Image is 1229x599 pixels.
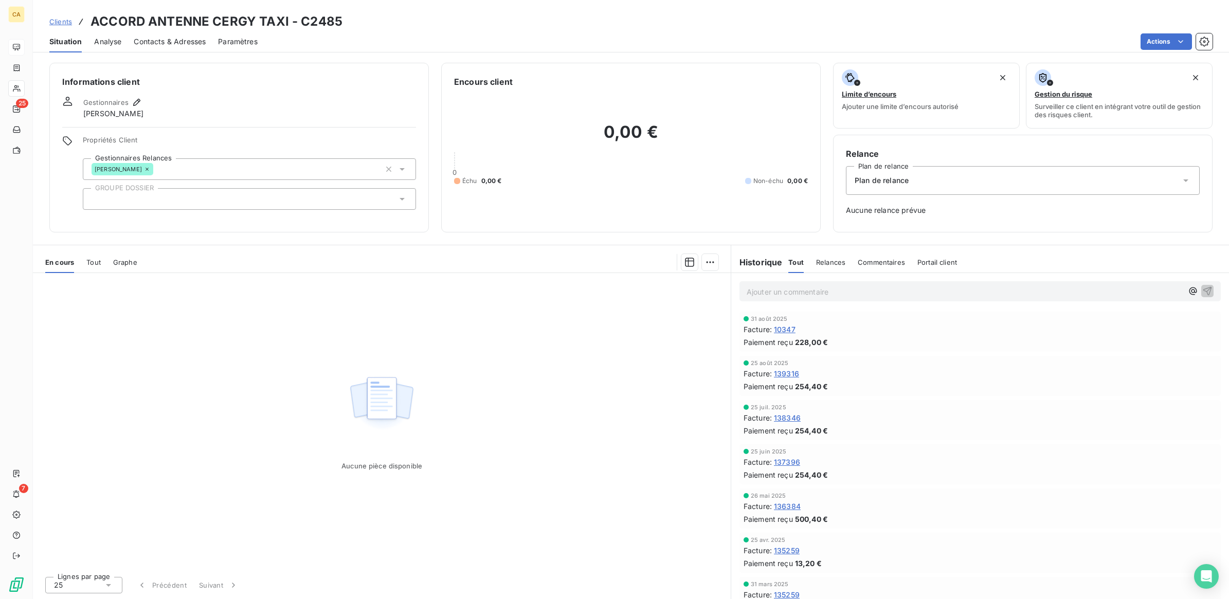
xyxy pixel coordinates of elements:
span: Analyse [94,37,121,47]
span: Portail client [917,258,957,266]
span: 500,40 € [795,514,828,524]
span: Aucune relance prévue [846,205,1200,215]
div: CA [8,6,25,23]
span: Ajouter une limite d’encours autorisé [842,102,959,111]
span: Paiement reçu [744,469,793,480]
span: Situation [49,37,82,47]
span: 25 [16,99,28,108]
input: Ajouter une valeur [92,194,100,204]
span: Paiement reçu [744,425,793,436]
span: 254,40 € [795,381,828,392]
span: 31 mars 2025 [751,581,789,587]
a: Clients [49,16,72,27]
h6: Historique [731,256,783,268]
span: 25 avr. 2025 [751,537,786,543]
h6: Encours client [454,76,513,88]
span: Non-échu [753,176,783,186]
span: 254,40 € [795,469,828,480]
span: Tout [788,258,804,266]
button: Limite d’encoursAjouter une limite d’encours autorisé [833,63,1020,129]
span: Contacts & Adresses [134,37,206,47]
span: Paiement reçu [744,337,793,348]
input: Ajouter une valeur [153,165,161,174]
img: Empty state [349,371,414,435]
span: Facture : [744,412,772,423]
span: 25 [54,580,63,590]
span: Paiement reçu [744,514,793,524]
span: 0,00 € [481,176,502,186]
span: 0 [453,168,457,176]
span: Facture : [744,368,772,379]
span: Paiement reçu [744,558,793,569]
span: 10347 [774,324,796,335]
img: Logo LeanPay [8,576,25,593]
span: 0,00 € [787,176,808,186]
span: Facture : [744,545,772,556]
span: Échu [462,176,477,186]
span: [PERSON_NAME] [95,166,142,172]
span: Limite d’encours [842,90,896,98]
button: Actions [1141,33,1192,50]
div: Open Intercom Messenger [1194,564,1219,589]
span: Facture : [744,324,772,335]
span: 254,40 € [795,425,828,436]
span: Graphe [113,258,137,266]
span: Paramètres [218,37,258,47]
span: 25 juil. 2025 [751,404,786,410]
span: Tout [86,258,101,266]
span: 7 [19,484,28,493]
span: 135259 [774,545,800,556]
span: Gestion du risque [1035,90,1092,98]
h2: 0,00 € [454,122,808,153]
span: 138346 [774,412,801,423]
h6: Relance [846,148,1200,160]
span: [PERSON_NAME] [83,108,143,119]
button: Gestion du risqueSurveiller ce client en intégrant votre outil de gestion des risques client. [1026,63,1213,129]
span: En cours [45,258,74,266]
h3: ACCORD ANTENNE CERGY TAXI - C2485 [91,12,342,31]
span: 136384 [774,501,801,512]
span: Facture : [744,501,772,512]
span: Clients [49,17,72,26]
button: Suivant [193,574,245,596]
span: Aucune pièce disponible [341,462,422,470]
span: 13,20 € [795,558,822,569]
span: 25 août 2025 [751,360,789,366]
span: Plan de relance [855,175,909,186]
span: Facture : [744,457,772,467]
span: Gestionnaires [83,98,129,106]
span: 26 mai 2025 [751,493,786,499]
span: Surveiller ce client en intégrant votre outil de gestion des risques client. [1035,102,1204,119]
span: Commentaires [858,258,905,266]
span: 25 juin 2025 [751,448,787,455]
button: Précédent [131,574,193,596]
span: 31 août 2025 [751,316,788,322]
h6: Informations client [62,76,416,88]
span: Relances [816,258,845,266]
span: 228,00 € [795,337,828,348]
span: Propriétés Client [83,136,416,150]
span: Paiement reçu [744,381,793,392]
span: 137396 [774,457,800,467]
span: 139316 [774,368,799,379]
